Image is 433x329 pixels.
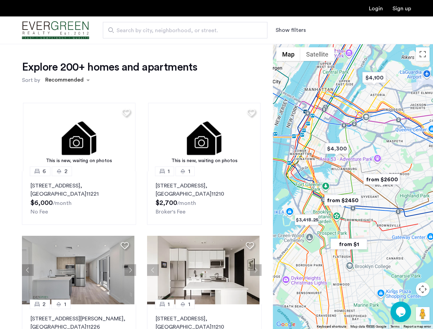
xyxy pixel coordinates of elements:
[177,200,196,206] sub: /month
[124,264,136,276] button: Next apartment
[168,167,170,175] span: 1
[147,236,260,304] img: c030568a-c426-483c-b473-77022edd3556_638739499524403227.png
[22,171,136,225] a: 62[STREET_ADDRESS], [GEOGRAPHIC_DATA]11221No Fee
[390,302,412,322] iframe: chat widget
[276,26,306,34] button: Show or hide filters
[152,157,257,164] div: This is new, waiting on photos
[188,167,190,175] span: 1
[322,193,364,208] div: from $2450
[22,60,197,74] h1: Explore 200+ homes and apartments
[43,300,46,308] span: 2
[64,300,66,308] span: 1
[275,320,297,329] a: Open this area in Google Maps (opens a new window)
[276,47,300,61] button: Show street map
[416,282,430,296] button: Map camera controls
[416,47,430,61] button: Toggle fullscreen view
[26,157,132,164] div: This is new, waiting on photos
[404,324,431,329] a: Report a map error
[390,324,399,329] a: Terms (opens in new tab)
[369,6,383,11] a: Login
[22,236,134,304] img: 66a1adb6-6608-43dd-a245-dc7333f8b390_638824126198252652.jpeg
[147,171,261,225] a: 11[STREET_ADDRESS], [GEOGRAPHIC_DATA]11210Broker's Fee
[103,22,267,38] input: Apartment Search
[393,6,411,11] a: Registration
[300,47,334,61] button: Show satellite imagery
[156,209,185,215] span: Broker's Fee
[322,141,351,156] div: $4,300
[156,199,177,206] span: $2,700
[22,17,89,43] a: Cazamio Logo
[292,212,321,228] div: $3,418.25
[168,300,170,308] span: 1
[44,76,84,86] div: Recommended
[64,167,68,175] span: 2
[147,264,159,276] button: Previous apartment
[250,264,262,276] button: Next apartment
[360,70,389,85] div: $4,100
[328,236,370,252] div: from $1
[156,182,253,198] p: [STREET_ADDRESS] 11210
[188,300,190,308] span: 1
[53,200,72,206] sub: /month
[148,103,261,171] img: 3.gif
[31,199,53,206] span: $6,000
[31,182,128,198] p: [STREET_ADDRESS] 11221
[23,103,135,171] img: 3.gif
[22,264,34,276] button: Previous apartment
[275,320,297,329] img: Google
[43,167,46,175] span: 6
[117,26,248,35] span: Search by city, neighborhood, or street.
[317,324,346,329] button: Keyboard shortcuts
[22,76,40,84] label: Sort by
[361,172,403,187] div: from $2600
[350,325,386,328] span: Map data ©2025 Google
[23,103,135,171] a: This is new, waiting on photos
[31,209,48,215] span: No Fee
[42,74,93,86] ng-select: sort-apartment
[22,17,89,43] img: logo
[148,103,261,171] a: This is new, waiting on photos
[416,307,430,321] button: Drag Pegman onto the map to open Street View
